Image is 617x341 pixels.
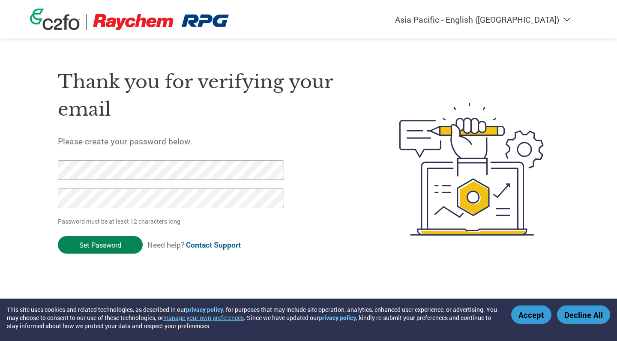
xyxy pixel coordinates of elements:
[147,240,241,250] span: Need help?
[384,56,560,283] img: create-password
[186,305,223,314] a: privacy policy
[58,217,287,226] p: Password must be at least 12 characters long
[58,136,359,147] h5: Please create your password below.
[93,14,229,30] img: Raychem RPG
[319,314,356,322] a: privacy policy
[58,68,359,123] h1: Thank you for verifying your email
[58,236,143,254] input: Set Password
[7,305,499,330] div: This site uses cookies and related technologies, as described in our , for purposes that may incl...
[511,305,551,324] button: Accept
[557,305,610,324] button: Decline All
[186,240,241,250] a: Contact Support
[163,314,244,322] button: manage your own preferences
[30,9,80,30] img: c2fo logo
